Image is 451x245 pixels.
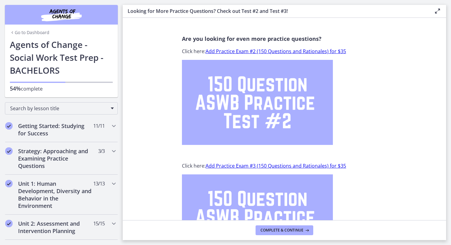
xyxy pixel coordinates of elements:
[18,122,93,137] h2: Getting Started: Studying for Success
[98,147,105,155] span: 3 / 3
[93,220,105,227] span: 15 / 15
[25,7,98,22] img: Agents of Change
[182,162,387,169] p: Click here:
[206,48,346,55] a: Add Practice Exam #2 (150 Questions and Rationales) for $35
[10,85,21,92] span: 54%
[182,60,333,145] img: 150_Question_ASWB_Practice_Test__2.png
[5,122,13,130] i: Completed
[182,35,322,42] span: Are you looking for even more practice questions?
[10,38,113,77] h1: Agents of Change - Social Work Test Prep - BACHELORS
[18,180,93,209] h2: Unit 1: Human Development, Diversity and Behavior in the Environment
[93,122,105,130] span: 11 / 11
[10,105,108,112] span: Search by lesson title
[10,85,113,92] p: complete
[10,29,49,36] a: Go to Dashboard
[206,162,346,169] a: Add Practice Exam #3 (150 Questions and Rationales) for $35
[18,147,93,169] h2: Strategy: Approaching and Examining Practice Questions
[182,48,387,55] p: Click here:
[5,180,13,187] i: Completed
[5,102,118,115] div: Search by lesson title
[128,7,424,15] h3: Looking for More Practice Questions? Check out Test #2 and Test #3!
[18,220,93,235] h2: Unit 2: Assessment and Intervention Planning
[256,225,313,235] button: Complete & continue
[93,180,105,187] span: 13 / 13
[5,147,13,155] i: Completed
[260,228,303,233] span: Complete & continue
[5,220,13,227] i: Completed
